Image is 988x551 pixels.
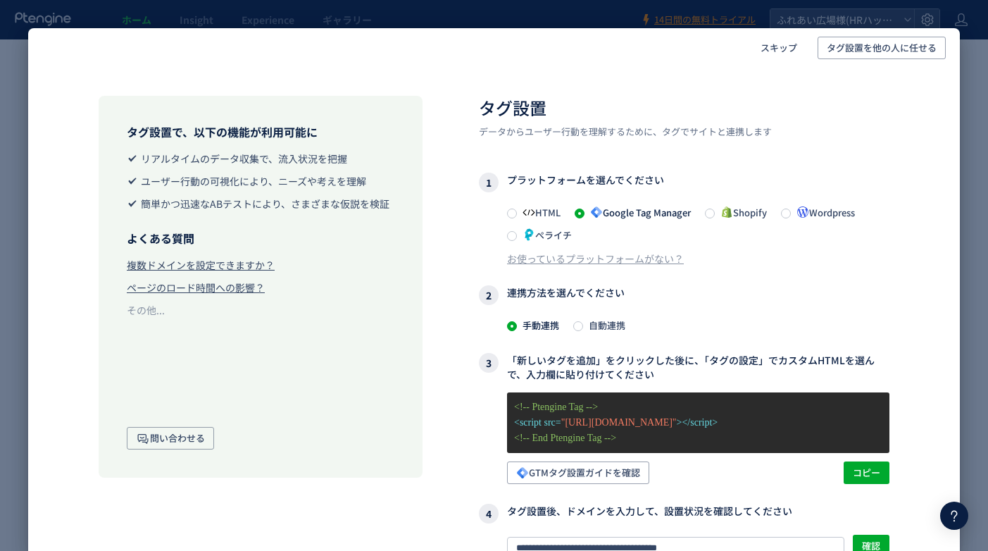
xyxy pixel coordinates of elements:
i: 4 [479,504,499,524]
div: ページのロード時間への影響？ [127,280,265,295]
div: お使っているプラットフォームがない？ [507,252,684,266]
h3: 「新しいタグを追加」をクリックした後に、「タグの設定」でカスタムHTMLを選んで、入力欄に貼り付けてください [479,353,889,381]
h3: よくある質問 [127,230,394,247]
button: 問い合わせる [127,427,214,450]
p: <script src= ></script> [514,415,882,431]
span: Google Tag Manager [584,206,691,219]
p: データからユーザー行動を理解するために、タグでサイトと連携します [479,125,889,139]
i: 2 [479,285,499,305]
h3: タグ設置で、以下の機能が利用可能に [127,124,394,140]
span: コピー [853,462,880,484]
button: GTMタグ設置ガイドを確認 [507,462,649,484]
span: 問い合わせる [136,427,205,450]
button: スキップ [751,37,806,59]
span: "[URL][DOMAIN_NAME]" [561,417,677,428]
li: ユーザー行動の可視化により、ニーズや考えを理解 [127,174,394,188]
div: 複数ドメインを設定できますか？ [127,258,275,272]
button: コピー [844,462,889,484]
p: <!-- End Ptengine Tag --> [514,431,882,446]
i: 1 [479,173,499,192]
span: スキップ [761,37,797,59]
span: Shopify [715,206,767,219]
span: タグ設置を他の人に任せる [827,37,937,59]
span: ペライチ [517,228,572,242]
h3: プラットフォームを選んでください [479,173,889,192]
button: タグ設置を他の人に任せる [818,37,946,59]
span: HTML [517,206,561,219]
span: 手動連携 [517,318,559,332]
h3: タグ設置後、ドメインを入力して、設置状況を確認してください [479,504,889,524]
span: Wordpress [791,206,855,219]
p: <!-- Ptengine Tag --> [514,400,882,415]
li: 簡単かつ迅速なABテストにより、さまざまな仮説を検証 [127,197,394,211]
div: その他... [127,303,165,317]
span: 自動連携 [583,318,625,332]
h3: 連携方法を選んでください [479,285,889,305]
i: 3 [479,353,499,373]
span: GTMタグ設置ガイドを確認 [516,462,640,484]
h2: タグ設置 [479,96,889,120]
li: リアルタイムのデータ収集で、流入状況を把握 [127,151,394,166]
